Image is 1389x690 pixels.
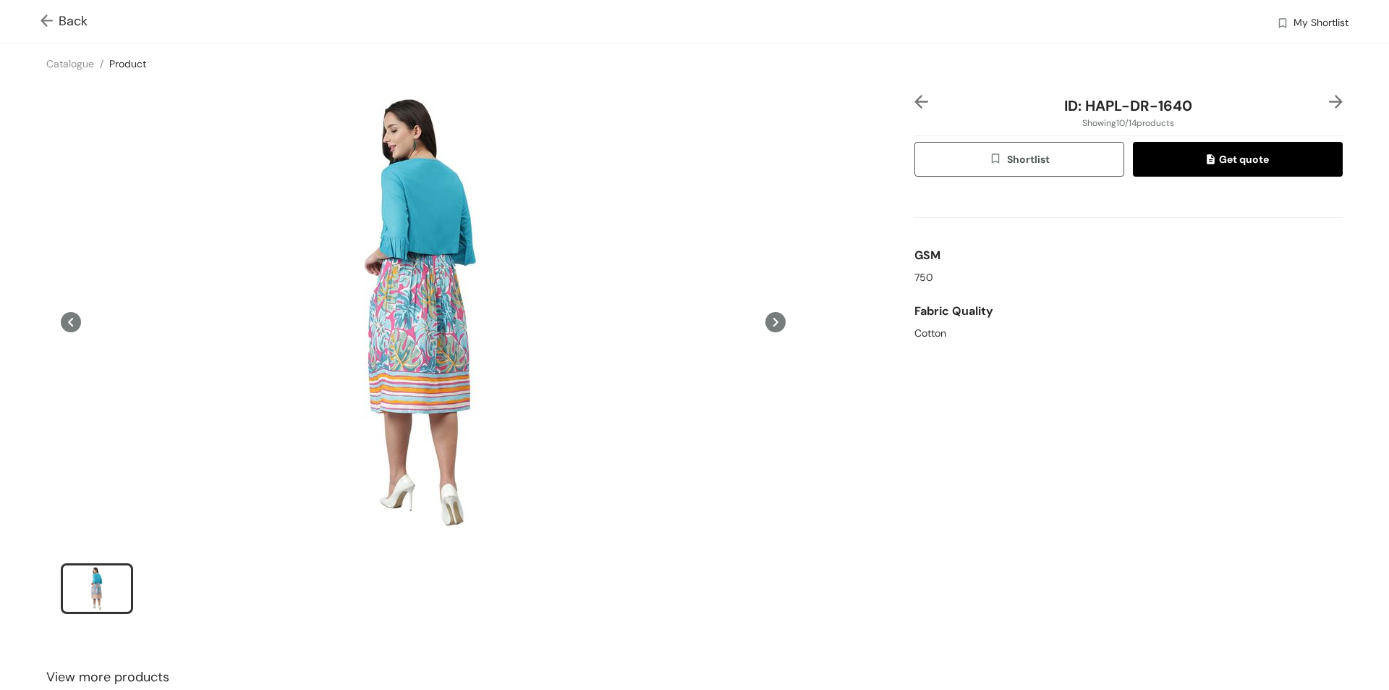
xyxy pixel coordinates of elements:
[1329,95,1343,109] img: right
[41,12,88,31] span: Back
[46,57,94,70] a: Catalogue
[989,152,1006,168] img: wishlist
[1133,142,1343,177] button: quoteGet quote
[1207,151,1269,167] span: Get quote
[109,57,146,70] a: Product
[46,668,169,687] span: View more products
[1082,117,1174,130] span: Showing 10 / 14 products
[914,95,928,109] img: left
[1276,17,1289,32] img: wishlist
[914,326,1343,341] div: Cotton
[1294,15,1348,33] span: My Shortlist
[914,241,1343,270] div: GSM
[1064,96,1192,115] span: ID: HAPL-DR-1640
[100,57,103,70] span: /
[989,151,1049,168] span: Shortlist
[61,563,133,614] li: slide item 1
[1207,154,1219,167] img: quote
[914,297,1343,326] div: Fabric Quality
[914,142,1124,177] button: wishlistShortlist
[41,14,59,30] img: Go back
[914,270,1343,285] div: 750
